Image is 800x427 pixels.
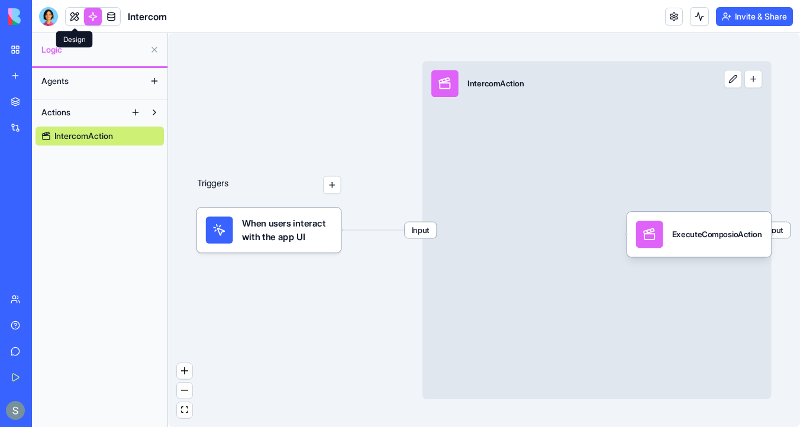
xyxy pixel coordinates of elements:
span: Output [751,222,791,238]
span: Logic [41,44,145,56]
span: Agents [41,75,69,87]
div: ExecuteComposioAction [627,212,772,257]
button: Agents [36,72,145,90]
span: Input [405,222,436,238]
img: logo [8,8,82,25]
span: Actions [41,106,70,118]
span: Intercom [128,9,167,24]
div: Triggers [197,140,341,253]
button: Invite & Share [716,7,793,26]
div: When users interact with the app UI [197,208,341,253]
img: ACg8ocKnDTHbS00rqwWSHQfXf8ia04QnQtz5EDX_Ef5UNrjqV-k=s96-c [6,401,25,420]
span: When users interact with the app UI [242,216,332,244]
a: IntercomAction [36,127,164,145]
button: zoom out [177,383,192,399]
button: Actions [36,103,126,122]
button: fit view [177,402,192,418]
p: Triggers [197,176,229,194]
div: Design [56,31,93,48]
div: ExecuteComposioAction [672,229,762,240]
button: zoom in [177,363,192,379]
div: IntercomAction [467,78,524,89]
div: InputIntercomActionOutput [422,61,772,399]
span: IntercomAction [54,130,113,142]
